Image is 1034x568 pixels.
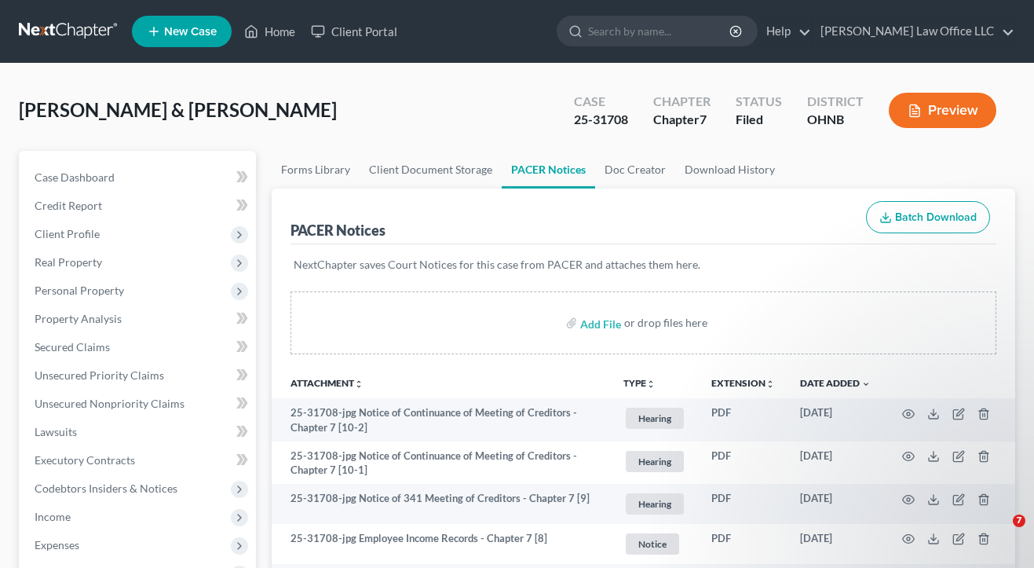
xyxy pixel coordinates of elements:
a: Download History [675,151,784,189]
span: 7 [1013,515,1025,527]
span: Notice [626,533,679,555]
td: 25-31708-jpg Notice of Continuance of Meeting of Creditors - Chapter 7 [10-2] [272,398,611,442]
p: NextChapter saves Court Notices for this case from PACER and attaches them here. [294,257,993,273]
a: Hearing [623,491,686,517]
div: Status [736,93,782,111]
a: Hearing [623,449,686,475]
a: Notice [623,531,686,557]
span: New Case [164,26,217,38]
span: Batch Download [895,211,977,224]
span: Income [35,510,71,523]
td: [DATE] [787,398,883,442]
span: Unsecured Priority Claims [35,368,164,382]
td: 25-31708-jpg Notice of 341 Meeting of Creditors - Chapter 7 [9] [272,484,611,524]
div: Case [574,93,628,111]
div: 25-31708 [574,111,628,129]
a: Forms Library [272,151,360,189]
td: PDF [699,484,787,524]
a: Extensionunfold_more [711,377,775,389]
td: PDF [699,398,787,442]
span: Client Profile [35,227,100,240]
a: Client Portal [303,17,405,46]
a: Home [236,17,303,46]
span: Executory Contracts [35,453,135,467]
div: OHNB [807,111,864,129]
div: or drop files here [624,315,707,331]
i: expand_more [861,379,871,389]
div: Chapter [653,93,711,111]
span: Personal Property [35,284,124,297]
input: Search by name... [588,16,732,46]
a: Lawsuits [22,418,256,446]
a: [PERSON_NAME] Law Office LLC [813,17,1014,46]
button: Batch Download [866,201,990,234]
a: Attachmentunfold_more [290,377,364,389]
a: Credit Report [22,192,256,220]
a: Client Document Storage [360,151,502,189]
a: Help [758,17,811,46]
td: PDF [699,442,787,485]
span: Secured Claims [35,340,110,354]
a: Unsecured Nonpriority Claims [22,390,256,418]
span: Real Property [35,255,102,269]
span: Case Dashboard [35,170,115,184]
a: Hearing [623,405,686,431]
a: Case Dashboard [22,163,256,192]
span: Lawsuits [35,425,77,438]
span: Codebtors Insiders & Notices [35,482,177,495]
span: Unsecured Nonpriority Claims [35,397,185,410]
td: [DATE] [787,524,883,564]
span: Hearing [626,493,684,515]
a: Doc Creator [595,151,675,189]
span: 7 [700,112,707,126]
i: unfold_more [646,379,656,389]
button: TYPEunfold_more [623,379,656,389]
div: District [807,93,864,111]
button: Preview [889,93,996,128]
td: PDF [699,524,787,564]
i: unfold_more [765,379,775,389]
a: Property Analysis [22,305,256,333]
span: [PERSON_NAME] & [PERSON_NAME] [19,98,337,121]
span: Hearing [626,408,684,429]
td: 25-31708-jpg Employee Income Records - Chapter 7 [8] [272,524,611,564]
a: Executory Contracts [22,446,256,475]
i: unfold_more [354,379,364,389]
iframe: Intercom live chat [981,515,1018,552]
span: Expenses [35,538,79,552]
a: Date Added expand_more [800,377,871,389]
a: Secured Claims [22,333,256,361]
div: Chapter [653,111,711,129]
span: Hearing [626,451,684,472]
a: Unsecured Priority Claims [22,361,256,390]
td: 25-31708-jpg Notice of Continuance of Meeting of Creditors - Chapter 7 [10-1] [272,442,611,485]
span: Credit Report [35,199,102,212]
div: PACER Notices [290,221,385,240]
span: Property Analysis [35,312,122,325]
a: PACER Notices [502,151,595,189]
div: Filed [736,111,782,129]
